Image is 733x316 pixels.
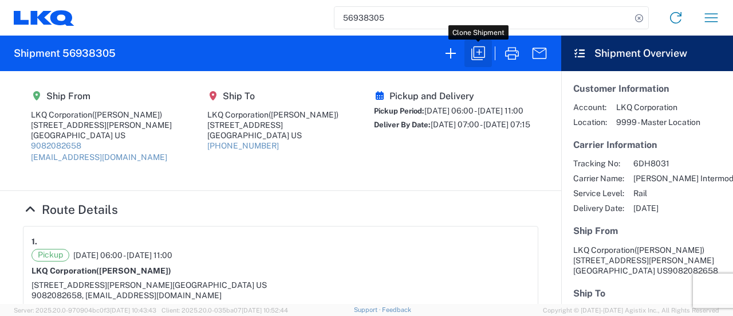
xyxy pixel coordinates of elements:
span: Account: [573,102,607,112]
span: ([PERSON_NAME]) [92,110,162,119]
span: [GEOGRAPHIC_DATA] US [172,280,267,290]
span: Copyright © [DATE]-[DATE] Agistix Inc., All Rights Reserved [543,305,719,315]
strong: 1. [31,235,37,249]
input: Shipment, tracking or reference number [334,7,631,29]
h5: Pickup and Delivery [374,91,530,102]
a: [PHONE_NUMBER] [207,141,279,150]
span: [DATE] 10:43:43 [110,307,156,314]
a: Hide Details [23,202,118,217]
span: 9082082658 [668,266,718,275]
span: Service Level: [573,188,624,198]
div: LKQ Corporation [31,110,172,120]
a: 9082082658 [31,141,81,150]
div: [STREET_ADDRESS][PERSON_NAME] [31,120,172,130]
a: Support [354,306,383,313]
span: Client: 2025.20.0-035ba07 [161,307,288,314]
div: [GEOGRAPHIC_DATA] US [31,130,172,141]
h5: Ship To [207,91,338,102]
a: Feedback [382,306,411,313]
h5: Ship From [31,91,172,102]
div: 9082082658, [EMAIL_ADDRESS][DOMAIN_NAME] [31,290,530,301]
span: ([PERSON_NAME]) [269,110,338,119]
span: 9999 - Master Location [616,117,700,127]
div: LKQ Corporation [207,110,338,120]
span: [DATE] 10:52:44 [242,307,288,314]
span: Location: [573,117,607,127]
a: [EMAIL_ADDRESS][DOMAIN_NAME] [31,153,167,162]
span: [DATE] 07:00 - [DATE] 07:15 [431,120,530,129]
span: LKQ Corporation [573,245,635,255]
h5: Carrier Information [573,139,721,150]
span: ([PERSON_NAME]) [96,266,171,275]
div: [GEOGRAPHIC_DATA] US [207,130,338,141]
div: [STREET_ADDRESS] [207,120,338,130]
header: Shipment Overview [561,36,733,71]
span: [STREET_ADDRESS][PERSON_NAME] [573,256,714,265]
span: Pickup Period: [374,107,424,115]
h5: Customer Information [573,83,721,94]
span: Delivery Date: [573,203,624,213]
span: LKQ Corporation [616,102,700,112]
address: [GEOGRAPHIC_DATA] US [573,245,721,276]
span: ([PERSON_NAME]) [635,245,704,255]
span: Deliver By Date: [374,120,431,129]
span: [STREET_ADDRESS][PERSON_NAME] [31,280,172,290]
span: Pickup [31,249,69,262]
span: [DATE] 06:00 - [DATE] 11:00 [424,106,523,115]
span: [DATE] 06:00 - [DATE] 11:00 [73,250,172,260]
strong: LKQ Corporation [31,266,171,275]
span: Tracking No: [573,158,624,169]
span: Carrier Name: [573,173,624,184]
span: Server: 2025.20.0-970904bc0f3 [14,307,156,314]
h5: Ship To [573,288,721,299]
h5: Ship From [573,225,721,236]
h2: Shipment 56938305 [14,46,116,60]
